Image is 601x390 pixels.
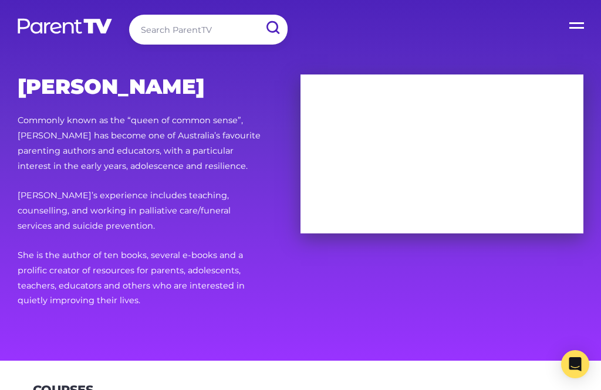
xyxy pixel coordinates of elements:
[18,188,263,234] p: [PERSON_NAME]’s experience includes teaching, counselling, and working in palliative care/funeral...
[129,15,288,45] input: Search ParentTV
[257,15,288,41] input: Submit
[16,18,113,35] img: parenttv-logo-white.4c85aaf.svg
[18,113,263,174] p: Commonly known as the “queen of common sense”, [PERSON_NAME] has become one of Australia’s favour...
[18,248,263,309] p: She is the author of ten books, several e-books and a prolific creator of resources for parents, ...
[561,350,589,378] div: Open Intercom Messenger
[18,74,263,99] h2: [PERSON_NAME]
